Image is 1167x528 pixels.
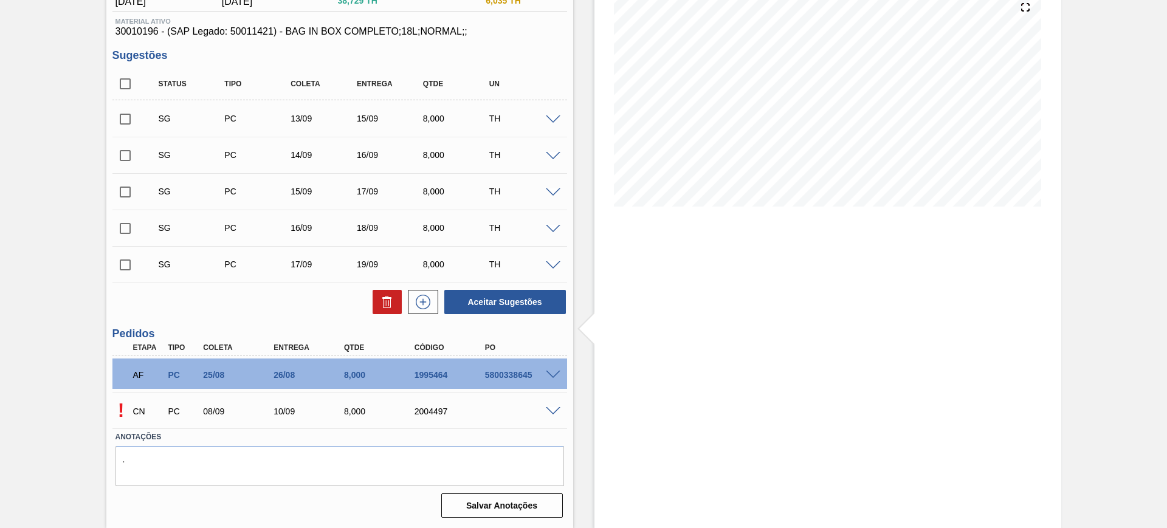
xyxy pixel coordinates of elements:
[165,406,201,416] div: Pedido de Compra
[420,223,494,233] div: 8,000
[341,343,420,352] div: Qtde
[165,370,201,380] div: Pedido de Compra
[130,398,167,425] div: Composição de Carga em Negociação
[354,259,427,269] div: 19/09/2025
[156,187,229,196] div: Sugestão Criada
[486,223,560,233] div: TH
[221,187,295,196] div: Pedido de Compra
[441,493,563,518] button: Salvar Anotações
[133,406,164,416] p: CN
[341,370,420,380] div: 8,000
[221,150,295,160] div: Pedido de Compra
[130,362,167,388] div: Aguardando Faturamento
[115,26,564,37] span: 30010196 - (SAP Legado: 50011421) - BAG IN BOX COMPLETO;18L;NORMAL;;
[156,223,229,233] div: Sugestão Criada
[411,370,491,380] div: 1995464
[287,150,361,160] div: 14/09/2025
[200,406,279,416] div: 08/09/2025
[287,114,361,123] div: 13/09/2025
[112,49,567,62] h3: Sugestões
[420,187,494,196] div: 8,000
[287,187,361,196] div: 15/09/2025
[420,80,494,88] div: Qtde
[287,223,361,233] div: 16/09/2025
[270,343,349,352] div: Entrega
[115,18,564,25] span: Material ativo
[115,428,564,446] label: Anotações
[354,114,427,123] div: 15/09/2025
[411,343,491,352] div: Código
[486,114,560,123] div: TH
[486,150,560,160] div: TH
[112,327,567,340] h3: Pedidos
[115,446,564,486] textarea: .
[156,114,229,123] div: Sugestão Criada
[420,259,494,269] div: 8,000
[221,259,295,269] div: Pedido de Compra
[200,370,279,380] div: 25/08/2025
[221,114,295,123] div: Pedido de Compra
[420,114,494,123] div: 8,000
[482,343,561,352] div: PO
[270,406,349,416] div: 10/09/2025
[133,370,164,380] p: AF
[367,290,402,314] div: Excluir Sugestões
[354,150,427,160] div: 16/09/2025
[354,187,427,196] div: 17/09/2025
[438,289,567,315] div: Aceitar Sugestões
[130,343,167,352] div: Etapa
[156,259,229,269] div: Sugestão Criada
[486,259,560,269] div: TH
[221,223,295,233] div: Pedido de Compra
[402,290,438,314] div: Nova sugestão
[486,80,560,88] div: UN
[200,343,279,352] div: Coleta
[287,80,361,88] div: Coleta
[270,370,349,380] div: 26/08/2025
[156,80,229,88] div: Status
[287,259,361,269] div: 17/09/2025
[156,150,229,160] div: Sugestão Criada
[486,187,560,196] div: TH
[444,290,566,314] button: Aceitar Sugestões
[112,399,130,422] p: Composição de Carga pendente de aceite
[354,80,427,88] div: Entrega
[420,150,494,160] div: 8,000
[411,406,491,416] div: 2004497
[341,406,420,416] div: 8,000
[165,343,201,352] div: Tipo
[482,370,561,380] div: 5800338645
[221,80,295,88] div: Tipo
[354,223,427,233] div: 18/09/2025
